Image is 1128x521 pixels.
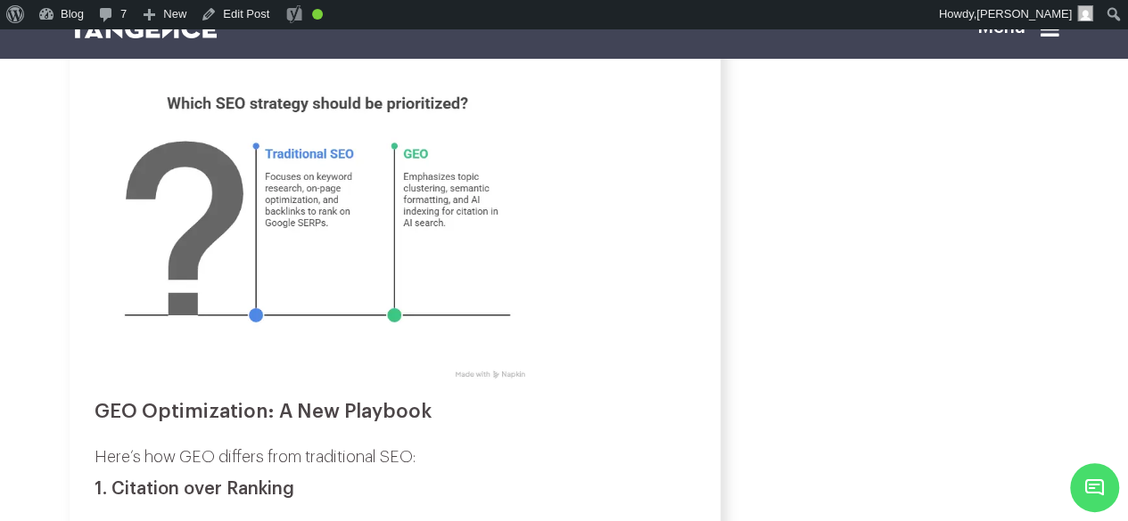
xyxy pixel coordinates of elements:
span: Chat Widget [1070,463,1119,512]
h3: 1. Citation over Ranking [95,479,696,499]
div: Good [312,9,323,20]
img: logo SVG [70,19,218,38]
span: [PERSON_NAME] [976,7,1072,20]
p: Here’s how GEO differs from traditional SEO: [95,444,696,471]
h2: GEO Optimization: A New Playbook [95,401,696,422]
